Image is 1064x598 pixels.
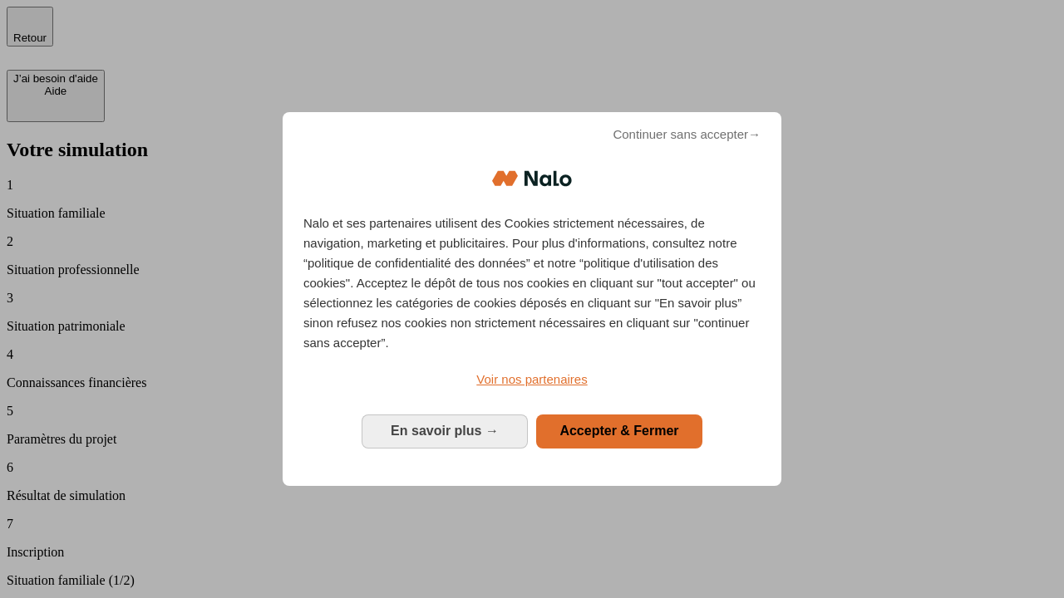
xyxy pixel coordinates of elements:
[362,414,528,448] button: En savoir plus: Configurer vos consentements
[303,370,761,390] a: Voir nos partenaires
[391,424,499,438] span: En savoir plus →
[283,112,781,485] div: Bienvenue chez Nalo Gestion du consentement
[476,372,587,386] span: Voir nos partenaires
[613,125,761,145] span: Continuer sans accepter→
[303,213,761,353] p: Nalo et ses partenaires utilisent des Cookies strictement nécessaires, de navigation, marketing e...
[492,154,572,203] img: Logo
[559,424,678,438] span: Accepter & Fermer
[536,414,702,448] button: Accepter & Fermer: Accepter notre traitement des données et fermer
